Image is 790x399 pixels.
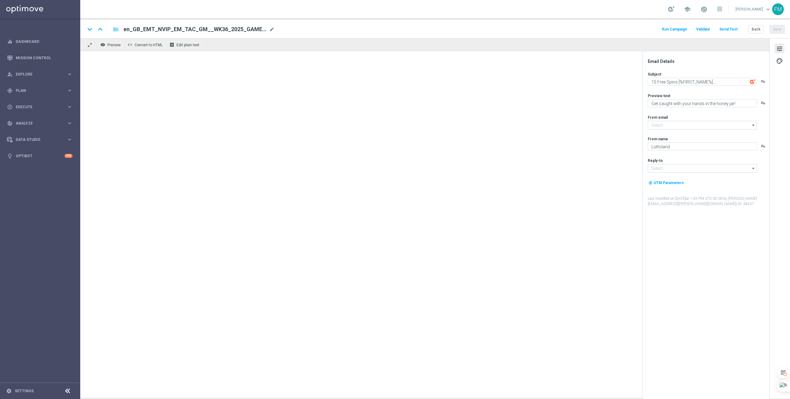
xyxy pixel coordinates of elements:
div: Dashboard [7,33,73,50]
span: tune [776,45,783,53]
i: keyboard_arrow_down [85,25,94,34]
div: Optibot [7,148,73,164]
i: keyboard_arrow_right [67,120,73,126]
i: arrow_drop_down [750,164,757,172]
img: optiGenie.svg [750,79,755,84]
button: playlist_add [761,144,766,149]
i: keyboard_arrow_right [67,88,73,93]
span: Explore [16,72,67,76]
div: Execute [7,104,67,110]
button: playlist_add [761,101,766,105]
span: Preview [107,43,121,47]
input: Select [648,121,757,130]
i: settings [6,388,12,394]
button: Send Test [718,25,738,34]
button: remove_red_eye Preview [99,41,123,49]
a: [PERSON_NAME]keyboard_arrow_down [735,5,772,14]
label: From name [648,137,668,142]
i: folder [113,26,119,33]
i: track_changes [7,121,13,126]
i: remove_red_eye [100,42,105,47]
label: Preview text [648,93,670,98]
span: Convert to HTML [135,43,163,47]
span: Execute [16,105,67,109]
div: Plan [7,88,67,93]
button: folder [112,24,119,34]
span: palette [776,57,783,65]
button: lightbulb Optibot +10 [7,154,73,158]
button: track_changes Analyze keyboard_arrow_right [7,121,73,126]
i: lightbulb [7,153,13,159]
i: person_search [7,72,13,77]
span: en_GB_EMT_NVIP_EM_TAC_GM__WK36_2025_GAMESREACT_HONEY_HUNTERS [123,26,267,33]
button: receipt Edit plain text [168,41,202,49]
a: Settings [15,389,34,393]
button: tune [775,43,784,53]
i: keyboard_arrow_right [67,71,73,77]
span: mode_edit [269,27,275,32]
span: school [684,6,691,13]
button: Mission Control [7,56,73,60]
button: Save [770,25,785,34]
div: Explore [7,72,67,77]
span: code [127,42,132,47]
i: play_circle_outline [7,104,13,110]
button: Validate [695,25,711,34]
div: Data Studio [7,137,67,142]
label: From email [648,115,668,120]
div: +10 [64,154,73,158]
i: keyboard_arrow_right [67,104,73,110]
a: Mission Control [16,50,73,66]
i: keyboard_arrow_right [67,137,73,142]
button: palette [775,56,784,66]
button: play_circle_outline Execute keyboard_arrow_right [7,105,73,109]
span: Validate [696,27,710,31]
span: Edit plain text [177,43,199,47]
i: my_location [648,181,653,185]
div: Mission Control [7,50,73,66]
div: FM [772,3,784,15]
a: Optibot [16,148,64,164]
button: equalizer Dashboard [7,39,73,44]
div: Analyze [7,121,67,126]
label: Last modified on [DATE] at 1:45 PM UTC-02:00 by [PERSON_NAME][EMAIL_ADDRESS][PERSON_NAME][DOMAIN_... [648,196,769,207]
button: gps_fixed Plan keyboard_arrow_right [7,88,73,93]
button: my_location UTM Parameters [648,179,684,186]
span: Data Studio [16,138,67,142]
button: Data Studio keyboard_arrow_right [7,137,73,142]
a: Dashboard [16,33,73,50]
i: gps_fixed [7,88,13,93]
label: Reply-to [648,158,663,163]
i: equalizer [7,39,13,44]
span: UTM Parameters [654,181,684,185]
span: | ID: 34437 [736,202,754,206]
button: person_search Explore keyboard_arrow_right [7,72,73,77]
button: Back [748,25,764,34]
i: keyboard_arrow_up [96,25,105,34]
span: keyboard_arrow_down [765,6,771,13]
button: playlist_add [761,79,766,84]
i: receipt [169,42,174,47]
span: Analyze [16,121,67,125]
label: Subject [648,72,661,77]
button: Run Campaign [661,25,688,34]
button: code Convert to HTML [126,41,165,49]
input: Select [648,164,757,173]
span: Plan [16,89,67,93]
div: Email Details [648,59,769,64]
i: arrow_drop_down [750,121,757,129]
